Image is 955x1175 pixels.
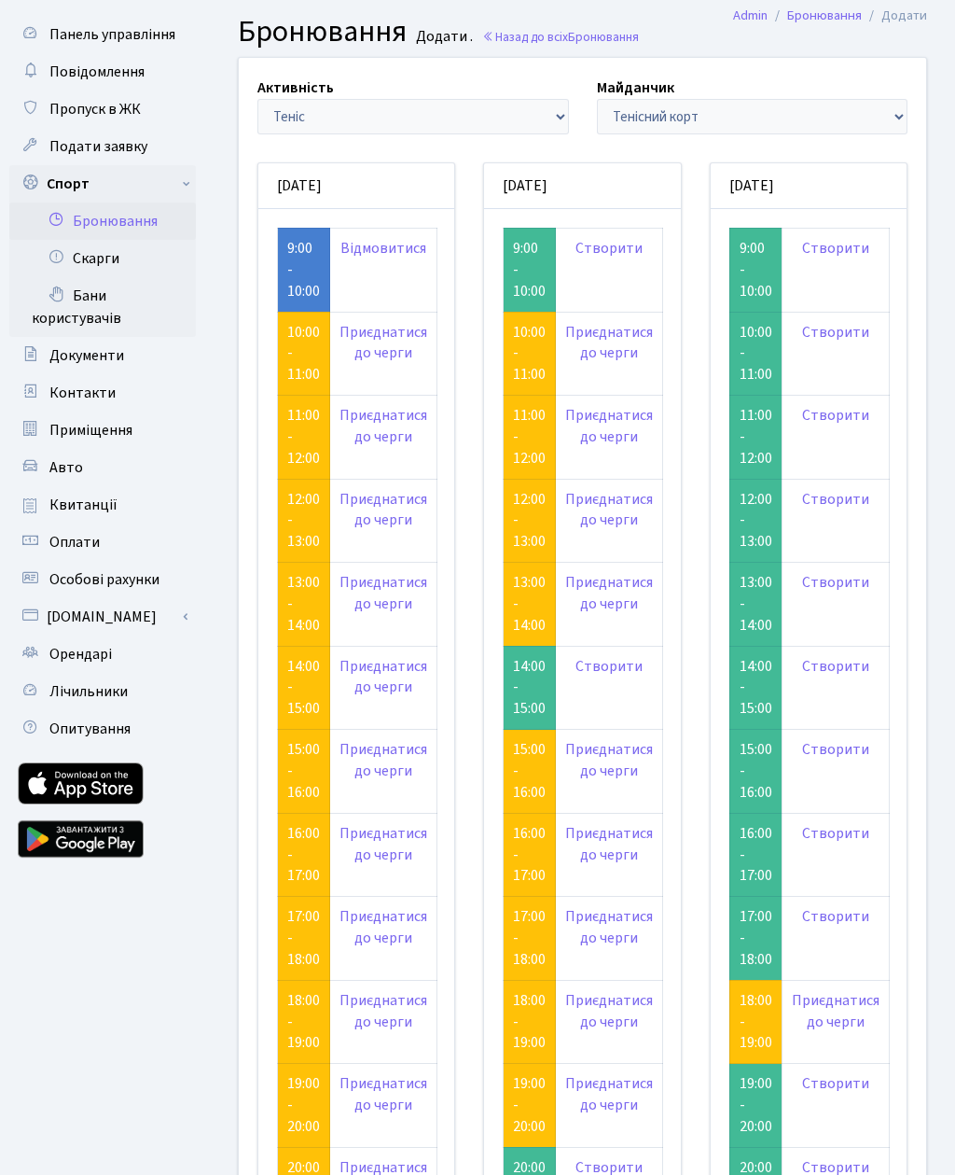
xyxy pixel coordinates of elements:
[287,322,320,385] a: 10:00 - 11:00
[802,656,869,677] a: Створити
[49,420,132,441] span: Приміщення
[49,569,159,590] span: Особові рахунки
[729,1064,782,1148] td: 19:00 - 20:00
[862,6,927,26] li: Додати
[9,16,196,53] a: Панель управління
[339,1073,427,1115] a: Приєднатися до черги
[802,739,869,760] a: Створити
[513,823,546,887] a: 16:00 - 17:00
[238,10,407,53] span: Бронювання
[733,6,768,25] a: Admin
[9,673,196,710] a: Лічильники
[287,739,320,803] a: 15:00 - 16:00
[787,6,862,25] a: Бронювання
[340,238,426,259] a: Відмовитися
[287,990,320,1054] a: 18:00 - 19:00
[597,77,674,99] label: Майданчик
[565,1073,653,1115] a: Приєднатися до черги
[565,405,653,447] a: Приєднатися до черги
[257,77,334,99] label: Активність
[287,656,320,720] a: 14:00 - 15:00
[339,739,427,781] a: Приєднатися до черги
[49,383,116,403] span: Контакти
[513,1073,546,1137] a: 19:00 - 20:00
[565,990,653,1032] a: Приєднатися до черги
[287,238,320,301] a: 9:00 - 10:00
[9,203,196,240] a: Бронювання
[802,906,869,927] a: Створити
[482,28,639,46] a: Назад до всіхБронювання
[729,228,782,312] td: 9:00 - 10:00
[729,396,782,480] td: 11:00 - 12:00
[802,489,869,510] a: Створити
[513,572,546,636] a: 13:00 - 14:00
[49,136,147,157] span: Подати заявку
[339,322,427,364] a: Приєднатися до черги
[729,479,782,563] td: 12:00 - 13:00
[729,813,782,897] td: 16:00 - 17:00
[9,486,196,524] a: Квитанції
[49,62,145,82] span: Повідомлення
[9,561,196,598] a: Особові рахунки
[9,277,196,337] a: Бани користувачів
[513,739,546,803] a: 15:00 - 16:00
[9,165,196,203] a: Спорт
[9,524,196,561] a: Оплати
[9,337,196,374] a: Документи
[49,495,118,515] span: Квитанції
[711,163,907,209] div: [DATE]
[258,163,454,209] div: [DATE]
[287,572,320,636] a: 13:00 - 14:00
[339,656,427,698] a: Приєднатися до черги
[49,99,141,119] span: Пропуск в ЖК
[729,730,782,814] td: 15:00 - 16:00
[49,457,83,478] span: Авто
[513,489,546,553] a: 12:00 - 13:00
[49,719,131,739] span: Опитування
[575,656,643,677] a: Створити
[729,563,782,647] td: 13:00 - 14:00
[802,1073,869,1094] a: Створити
[49,681,128,702] span: Лічильники
[729,646,782,730] td: 14:00 - 15:00
[802,572,869,593] a: Створити
[339,906,427,948] a: Приєднатися до черги
[565,739,653,781] a: Приєднатися до черги
[9,374,196,412] a: Контакти
[49,532,100,553] span: Оплати
[729,312,782,396] td: 10:00 - 11:00
[9,53,196,91] a: Повідомлення
[287,823,320,887] a: 16:00 - 17:00
[287,1073,320,1137] a: 19:00 - 20:00
[575,238,643,259] a: Створити
[339,572,427,614] a: Приєднатися до черги
[565,322,653,364] a: Приєднатися до черги
[9,598,196,636] a: [DOMAIN_NAME]
[729,897,782,981] td: 17:00 - 18:00
[565,572,653,614] a: Приєднатися до черги
[9,412,196,449] a: Приміщення
[802,405,869,426] a: Створити
[412,28,473,46] small: Додати .
[484,163,680,209] div: [DATE]
[9,636,196,673] a: Орендарі
[49,24,175,45] span: Панель управління
[287,906,320,970] a: 17:00 - 18:00
[565,823,653,865] a: Приєднатися до черги
[339,405,427,447] a: Приєднатися до черги
[49,345,124,366] span: Документи
[513,906,546,970] a: 17:00 - 18:00
[339,823,427,865] a: Приєднатися до черги
[339,489,427,531] a: Приєднатися до черги
[287,489,320,553] a: 12:00 - 13:00
[802,823,869,844] a: Створити
[568,28,639,46] span: Бронювання
[9,710,196,748] a: Опитування
[792,990,879,1032] a: Приєднатися до черги
[9,91,196,128] a: Пропуск в ЖК
[513,990,546,1054] a: 18:00 - 19:00
[9,128,196,165] a: Подати заявку
[504,646,556,730] td: 14:00 - 15:00
[339,990,427,1032] a: Приєднатися до черги
[565,489,653,531] a: Приєднатися до черги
